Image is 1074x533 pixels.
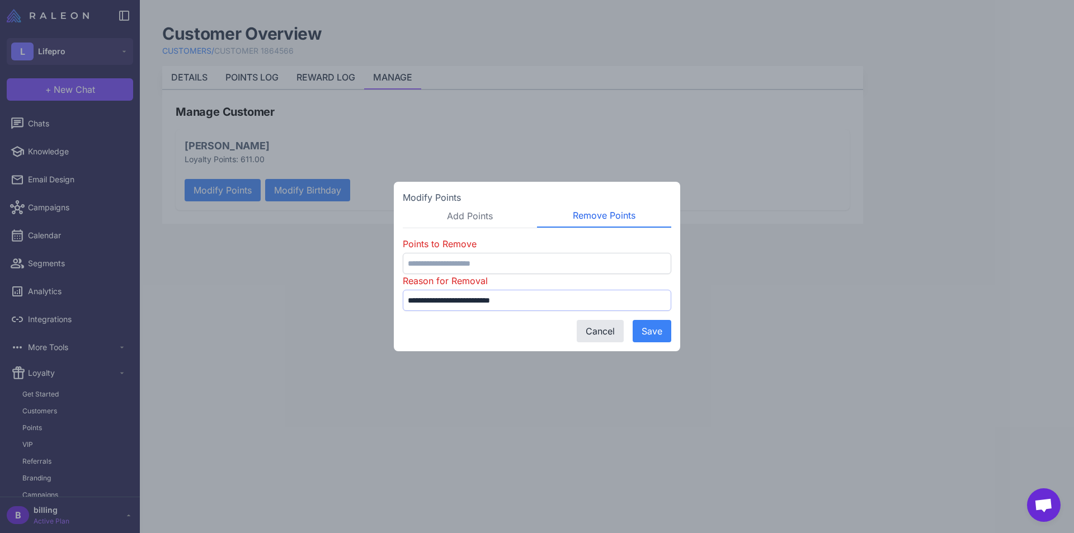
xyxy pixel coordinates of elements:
[403,191,671,204] h5: Modify Points
[577,320,624,342] button: Cancel
[633,320,671,342] button: Save
[403,204,537,228] button: Add Points
[403,275,488,286] label: Reason for Removal
[403,238,477,249] label: Points to Remove
[1027,488,1061,522] div: Open chat
[537,204,671,228] button: Remove Points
